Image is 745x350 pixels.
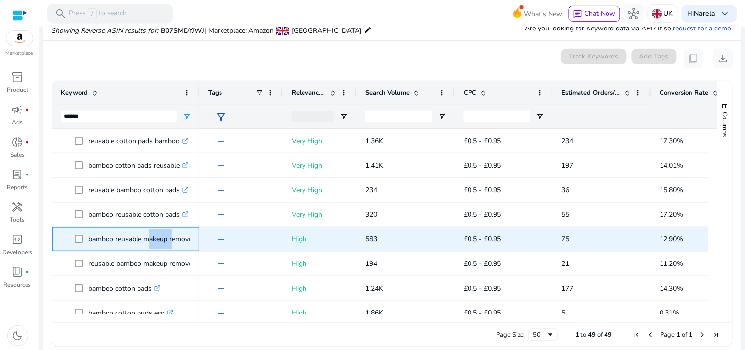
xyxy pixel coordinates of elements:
p: High [292,278,348,298]
span: Conversion Rate [660,88,709,97]
input: Search Volume Filter Input [365,111,432,122]
p: bamboo cotton pads reusable [88,155,189,175]
button: hub [624,4,644,24]
span: fiber_manual_record [26,140,29,144]
span: 11.20% [660,259,684,268]
span: add [215,307,227,319]
div: Last Page [713,331,720,339]
span: 14.01% [660,161,684,170]
p: High [292,303,348,323]
span: Estimated Orders/Month [562,88,621,97]
p: Product [7,86,28,94]
span: £0.5 - £0.95 [464,136,501,146]
button: download [714,49,733,68]
span: 14.30% [660,284,684,293]
span: [GEOGRAPHIC_DATA] [292,26,361,35]
span: 21 [562,259,570,268]
span: 234 [562,136,574,146]
div: Next Page [699,331,707,339]
span: 55 [562,210,570,219]
span: fiber_manual_record [26,108,29,112]
span: 1 [689,330,693,339]
span: £0.5 - £0.95 [464,161,501,170]
span: £0.5 - £0.95 [464,284,501,293]
span: of [598,330,603,339]
span: 0.31% [660,308,680,318]
span: add [215,209,227,221]
mat-icon: edit [364,24,372,36]
span: Keyword [61,88,88,97]
img: uk.svg [652,9,662,19]
div: Page Size [528,329,558,341]
span: hub [628,8,640,20]
span: 583 [365,234,377,244]
p: Ads [12,118,23,127]
span: 1.86K [365,308,383,318]
span: fiber_manual_record [26,270,29,274]
span: 1 [677,330,681,339]
p: Very High [292,131,348,151]
div: 50 [533,330,547,339]
p: Resources [4,280,31,289]
span: £0.5 - £0.95 [464,259,501,268]
span: £0.5 - £0.95 [464,234,501,244]
span: Chat Now [585,9,616,18]
span: Page [661,330,675,339]
span: add [215,160,227,172]
button: Open Filter Menu [438,113,446,120]
span: 177 [562,284,574,293]
p: Sales [10,150,25,159]
p: Very High [292,155,348,175]
span: Relevance Score [292,88,326,97]
span: Tags [208,88,222,97]
div: Previous Page [647,331,655,339]
span: 1.36K [365,136,383,146]
span: 12.90% [660,234,684,244]
span: fiber_manual_record [26,173,29,176]
span: 49 [588,330,596,339]
span: £0.5 - £0.95 [464,308,501,318]
p: High [292,254,348,274]
span: dark_mode [12,330,24,342]
p: Marketplace [6,50,33,57]
p: bamboo cotton buds eco [88,303,173,323]
span: | Marketplace: Amazon [204,26,274,35]
span: add [215,135,227,147]
span: add [215,283,227,294]
p: Hi [688,10,716,17]
span: 36 [562,185,570,195]
span: download [717,53,729,64]
input: CPC Filter Input [464,111,530,122]
span: 75 [562,234,570,244]
div: First Page [633,331,641,339]
p: High [292,229,348,249]
p: Tools [10,215,25,224]
p: bamboo cotton pads [88,278,161,298]
p: reusable bamboo makeup remover pads [88,254,220,274]
span: Columns [721,112,730,137]
span: 1.24K [365,284,383,293]
p: bamboo reusable cotton pads [88,204,189,225]
span: / [88,8,97,19]
b: Narela [694,9,716,18]
p: Very High [292,204,348,225]
button: Open Filter Menu [340,113,348,120]
span: 320 [365,210,377,219]
span: B07SMDYJWJ [161,26,204,35]
span: donut_small [12,136,24,148]
span: inventory_2 [12,71,24,83]
span: CPC [464,88,476,97]
span: filter_alt [215,111,227,123]
button: Open Filter Menu [183,113,191,120]
i: Showing Reverse ASIN results for: [51,26,158,35]
span: 49 [605,330,612,339]
span: What's New [524,5,563,23]
input: Keyword Filter Input [61,111,177,122]
p: Developers [2,248,32,257]
img: amazon.svg [6,31,33,46]
p: Reports [7,183,28,192]
span: search [55,8,67,20]
span: 197 [562,161,574,170]
span: £0.5 - £0.95 [464,210,501,219]
span: 15.80% [660,185,684,195]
